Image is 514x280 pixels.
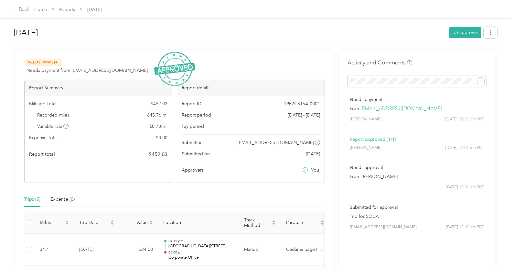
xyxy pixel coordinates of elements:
[168,239,234,243] p: 04:15 pm
[311,167,319,174] span: You
[350,173,484,180] p: From [PERSON_NAME]
[168,243,234,249] p: [GEOGRAPHIC_DATA][STREET_ADDRESS][US_STATE]
[79,220,109,225] span: Trip Date
[149,123,167,130] span: $ 0.70 / mi
[182,151,210,157] span: Submitted on
[449,27,481,38] button: Unapprove
[24,196,40,203] div: Trips (5)
[37,112,69,118] span: Recorded miles
[238,139,314,146] span: [EMAIL_ADDRESS][DOMAIN_NAME]
[24,59,62,66] span: Needs Payment
[168,250,234,255] p: 05:00 pm
[154,52,195,86] img: ApprovedStamp
[239,234,281,266] td: Manual
[350,96,484,103] p: Needs payment
[284,100,320,107] span: 19F2C315A-0001
[40,220,64,225] span: Miles
[177,80,325,96] div: Report details
[151,100,167,107] span: $ 452.03
[182,112,211,118] span: Report period
[65,219,69,223] span: caret-up
[74,234,119,266] td: [DATE]
[29,134,58,141] span: Expense Total
[59,7,75,12] a: Reports
[14,25,444,40] h1: Aug 2025
[51,196,75,203] div: Expense (0)
[13,6,30,14] div: Back
[320,219,324,223] span: caret-up
[124,220,148,225] span: Value
[272,219,276,223] span: caret-up
[350,105,484,112] p: From
[306,151,320,157] span: [DATE]
[110,219,114,223] span: caret-up
[149,219,153,223] span: caret-up
[281,212,329,234] th: Purpose
[350,164,484,171] p: Needs approval
[119,234,158,266] td: $24.08
[350,136,484,143] p: Report approved (1/1)
[37,123,69,130] span: Variable rate
[149,222,153,226] span: caret-down
[156,134,167,141] span: $ 0.00
[34,7,47,12] a: Home
[182,139,202,146] span: Submitter
[478,244,514,280] iframe: Everlance-gr Chat Button Frame
[182,123,204,130] span: Pay period
[446,185,484,190] span: [DATE] 10:32 am PDT
[445,145,484,151] span: [DATE] 02:21 pm PDT
[87,6,102,13] span: [DATE]
[445,117,484,122] span: [DATE] 02:21 pm PDT
[35,212,74,234] th: Miles
[119,212,158,234] th: Value
[360,106,442,112] a: [EMAIL_ADDRESS][DOMAIN_NAME]
[182,100,202,107] span: Report ID
[239,212,281,234] th: Track Method
[25,80,172,96] div: Report Summary
[110,222,114,226] span: caret-down
[350,117,381,122] span: [PERSON_NAME]
[350,204,484,211] p: Submitted for approval
[446,224,484,230] span: [DATE] 10:32 am PDT
[288,112,320,118] span: [DATE] - [DATE]
[244,217,271,228] span: Track Method
[286,220,319,225] span: Purpose
[147,112,167,118] span: 645.76 mi
[27,67,148,74] span: Needs payment from [EMAIL_ADDRESS][DOMAIN_NAME]
[348,59,412,67] h4: Activity and Comments
[350,224,417,230] span: [EMAIL_ADDRESS][DOMAIN_NAME]
[65,222,69,226] span: caret-down
[182,167,204,174] span: Approvers
[350,213,484,220] p: Trip for SOCA
[168,255,234,261] p: Corporate Office
[29,100,56,107] span: Mileage Total
[35,234,74,266] td: 34.4
[320,222,324,226] span: caret-down
[29,151,55,158] span: Report total
[281,234,329,266] td: Cedar & Sage Homes
[74,212,119,234] th: Trip Date
[272,222,276,226] span: caret-down
[149,151,167,158] span: $ 452.03
[158,212,239,234] th: Location
[350,145,381,151] span: [PERSON_NAME]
